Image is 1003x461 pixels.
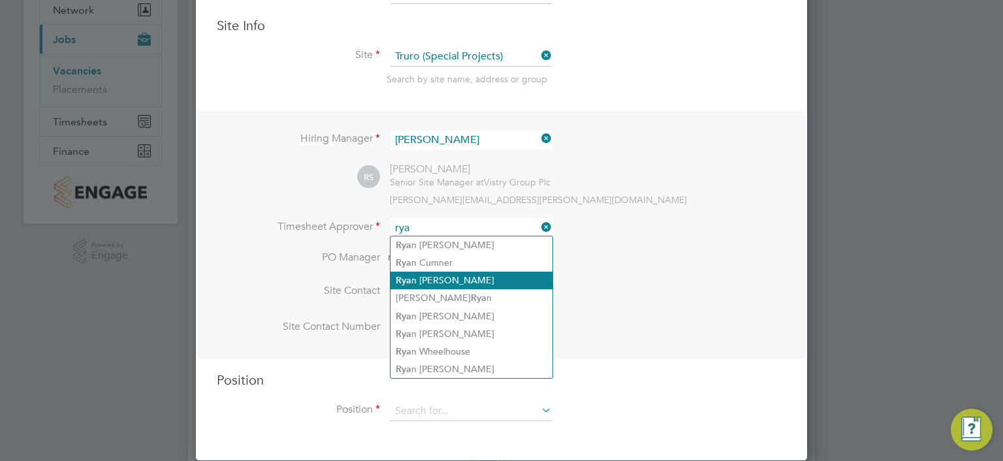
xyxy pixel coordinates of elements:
div: [PERSON_NAME] [390,163,550,176]
label: Site Contact [217,284,380,298]
span: [PERSON_NAME][EMAIL_ADDRESS][PERSON_NAME][DOMAIN_NAME] [390,194,687,206]
span: n/a [388,251,403,264]
b: Rya [396,364,411,375]
span: RS [357,166,380,189]
li: n Cumner [390,254,552,272]
b: Rya [396,328,411,340]
div: Vistry Group Plc [390,176,550,188]
b: Rya [396,311,411,322]
input: Search for... [390,47,552,67]
h3: Site Info [217,17,786,34]
label: Timesheet Approver [217,220,380,234]
button: Engage Resource Center [951,409,993,451]
li: n [PERSON_NAME] [390,272,552,289]
li: n Wheelhouse [390,343,552,360]
span: Senior Site Manager at [390,176,484,188]
label: Site [217,48,380,62]
li: n [PERSON_NAME] [390,325,552,343]
h3: Position [217,372,786,389]
input: Search for... [390,219,552,238]
label: Hiring Manager [217,132,380,146]
label: PO Manager [217,251,380,264]
label: Site Contact Number [217,320,380,334]
li: n [PERSON_NAME] [390,236,552,254]
li: n [PERSON_NAME] [390,308,552,325]
label: Position [217,403,380,417]
b: Rya [471,293,486,304]
b: Rya [396,240,411,251]
input: Search for... [390,131,552,150]
input: Search for... [390,402,552,421]
li: [PERSON_NAME] n [390,289,552,307]
span: Search by site name, address or group [387,73,547,85]
b: Rya [396,275,411,286]
b: Rya [396,346,411,357]
li: n [PERSON_NAME] [390,360,552,378]
b: Rya [396,257,411,268]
